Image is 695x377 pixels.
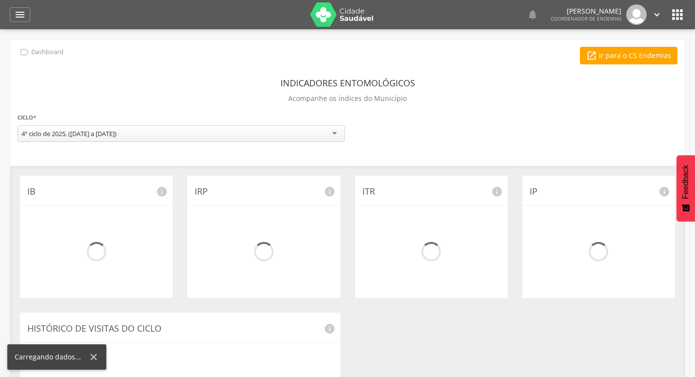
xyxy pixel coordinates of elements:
[18,112,36,123] label: Ciclo
[670,7,685,22] i: 
[491,186,503,198] i: info
[676,155,695,221] button: Feedback - Mostrar pesquisa
[324,323,336,335] i: info
[551,15,621,22] span: Coordenador de Endemias
[280,74,415,92] header: Indicadores Entomológicos
[586,50,597,61] i: 
[21,129,117,138] div: 4º ciclo de 2025, ([DATE] a [DATE])
[652,4,662,25] a: 
[19,47,30,58] i: 
[658,186,670,198] i: info
[652,9,662,20] i: 
[195,185,333,198] p: IRP
[27,322,333,335] p: Histórico de Visitas do Ciclo
[527,9,538,20] i: 
[530,185,668,198] p: IP
[14,9,26,20] i: 
[15,352,88,362] div: Carregando dados...
[288,92,407,105] p: Acompanhe os índices do Município
[324,186,336,198] i: info
[527,4,538,25] a: 
[156,186,168,198] i: info
[580,47,677,64] a: Ir para o CS Endemias
[551,8,621,15] p: [PERSON_NAME]
[27,185,165,198] p: IB
[31,48,63,56] p: Dashboard
[362,185,500,198] p: ITR
[681,165,690,199] span: Feedback
[10,7,30,22] a: 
